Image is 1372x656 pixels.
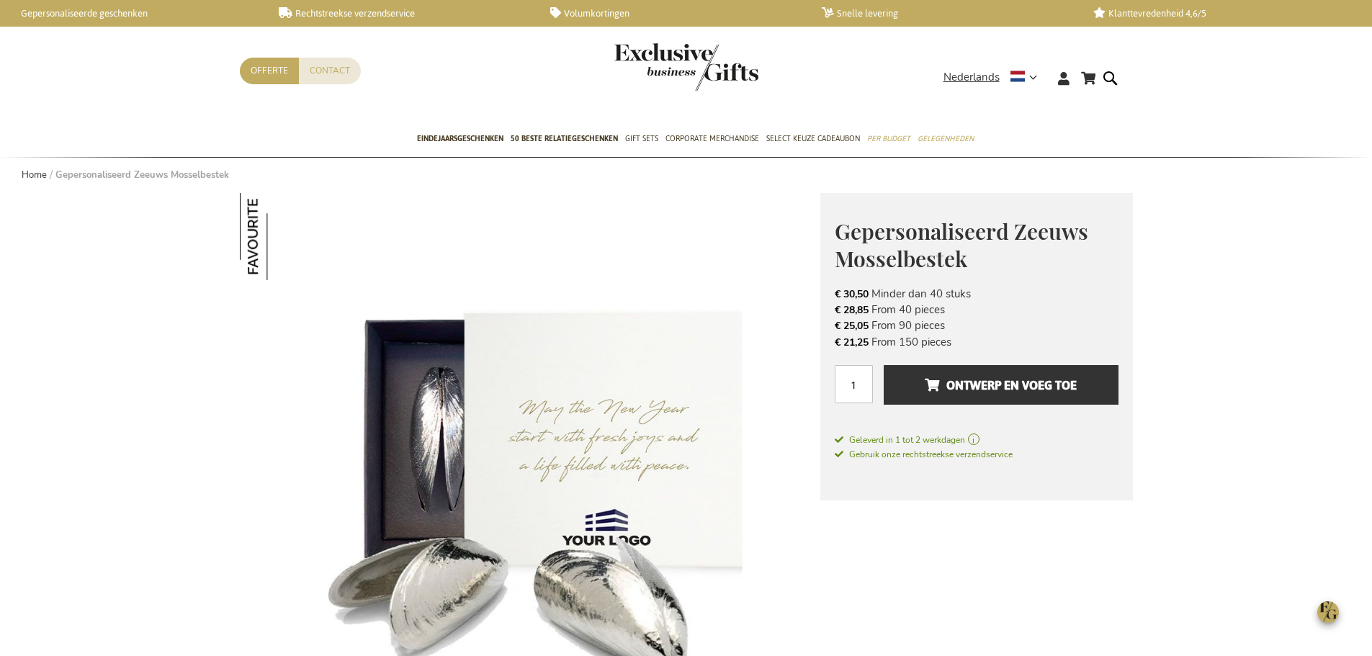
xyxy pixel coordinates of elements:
a: Gebruik onze rechtstreekse verzendservice [835,446,1013,461]
span: Gift Sets [625,131,658,146]
li: From 40 pieces [835,302,1118,318]
span: Select Keuze Cadeaubon [766,131,860,146]
strong: Gepersonaliseerd Zeeuws Mosselbestek [55,169,229,181]
button: Ontwerp en voeg toe [884,365,1118,405]
span: Gepersonaliseerd Zeeuws Mosselbestek [835,217,1088,274]
a: Snelle levering [822,7,1070,19]
span: 50 beste relatiegeschenken [511,131,618,146]
input: Aantal [835,365,873,403]
img: Gepersonaliseerd Zeeuws Mosselbestek [240,193,327,280]
li: Minder dan 40 stuks [835,286,1118,302]
a: Klanttevredenheid 4,6/5 [1093,7,1342,19]
span: Gebruik onze rechtstreekse verzendservice [835,449,1013,460]
img: Exclusive Business gifts logo [614,43,758,91]
a: Rechtstreekse verzendservice [279,7,527,19]
li: From 150 pieces [835,334,1118,350]
a: Contact [299,58,361,84]
a: store logo [614,43,686,91]
span: Eindejaarsgeschenken [417,131,503,146]
span: Per Budget [867,131,910,146]
div: Nederlands [943,69,1046,86]
span: Gelegenheden [918,131,974,146]
span: € 25,05 [835,319,869,333]
span: Corporate Merchandise [665,131,759,146]
a: Offerte [240,58,299,84]
span: € 28,85 [835,303,869,317]
span: € 30,50 [835,287,869,301]
a: Volumkortingen [550,7,799,19]
span: € 21,25 [835,336,869,349]
span: Nederlands [943,69,1000,86]
li: From 90 pieces [835,318,1118,333]
a: Geleverd in 1 tot 2 werkdagen [835,433,1118,446]
a: Home [22,169,47,181]
span: Ontwerp en voeg toe [925,374,1077,397]
a: Gepersonaliseerde geschenken [7,7,256,19]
